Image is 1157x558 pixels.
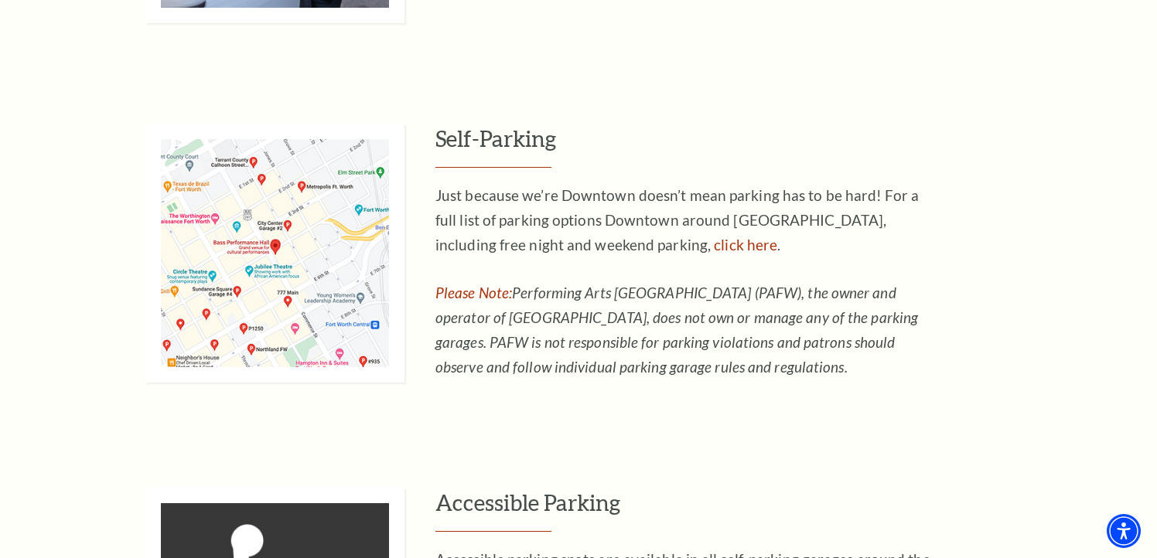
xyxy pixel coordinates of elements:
[435,284,512,301] span: Please Note:
[435,488,1058,532] h3: Accessible Parking
[435,124,1058,168] h3: Self-Parking
[145,124,404,383] img: Self-Parking
[435,284,918,376] em: Performing Arts [GEOGRAPHIC_DATA] (PAFW), the owner and operator of [GEOGRAPHIC_DATA], does not o...
[435,183,938,257] p: Just because we’re Downtown doesn’t mean parking has to be hard! For a full list of parking optio...
[1107,514,1141,548] div: Accessibility Menu
[714,236,777,253] a: For a full list of parking options Downtown around Sundance Square, including free night and week...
